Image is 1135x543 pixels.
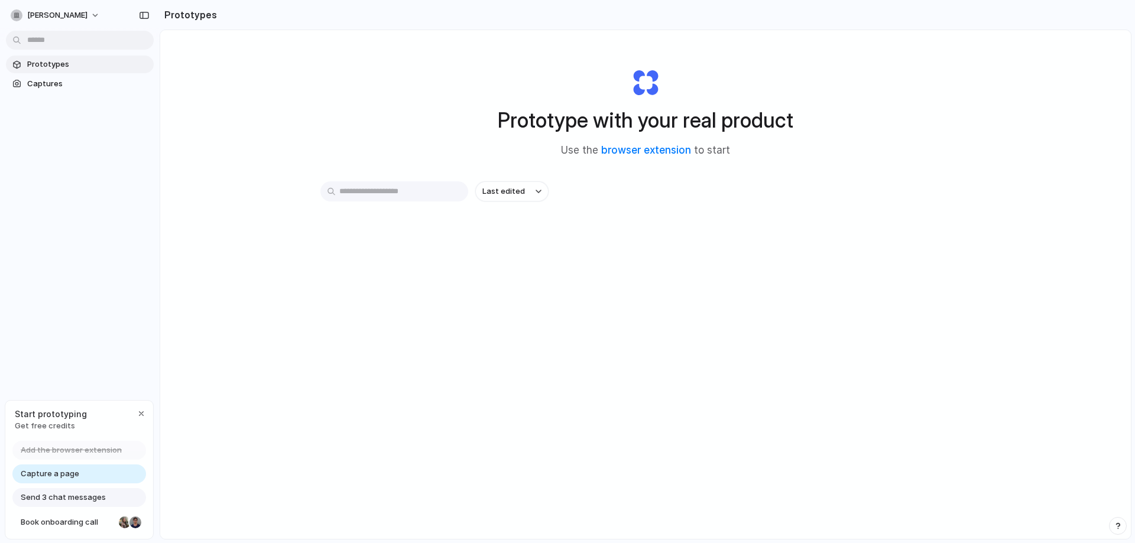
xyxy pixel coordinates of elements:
div: Nicole Kubica [118,515,132,529]
span: Last edited [482,186,525,197]
span: Add the browser extension [21,444,122,456]
a: Prototypes [6,56,154,73]
h1: Prototype with your real product [498,105,793,136]
div: Christian Iacullo [128,515,142,529]
button: Last edited [475,181,549,201]
h2: Prototypes [160,8,217,22]
span: Capture a page [21,468,79,480]
a: browser extension [601,144,691,156]
a: Book onboarding call [12,513,146,532]
a: Captures [6,75,154,93]
span: Use the to start [561,143,730,158]
button: [PERSON_NAME] [6,6,106,25]
span: Prototypes [27,58,149,70]
span: Book onboarding call [21,516,114,528]
span: Get free credits [15,420,87,432]
span: Send 3 chat messages [21,492,106,503]
span: Captures [27,78,149,90]
span: [PERSON_NAME] [27,9,87,21]
span: Start prototyping [15,408,87,420]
